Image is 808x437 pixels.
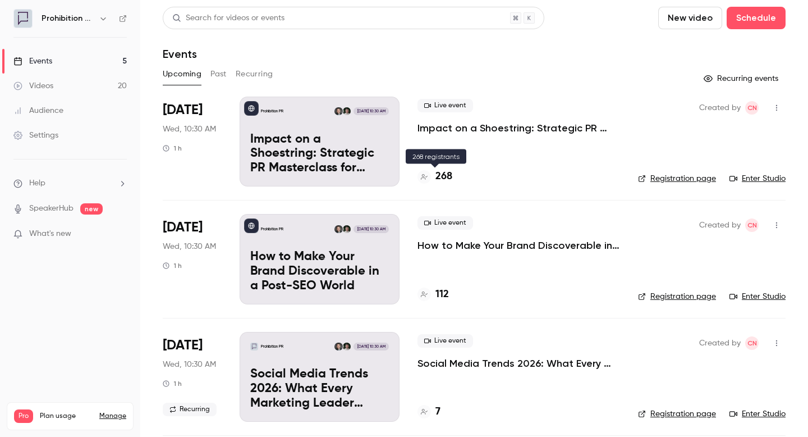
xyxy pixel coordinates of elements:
span: Help [29,177,45,189]
img: Will Ockenden [343,107,351,115]
img: Chris Norton [334,107,342,115]
span: Wed, 10:30 AM [163,124,216,135]
div: 1 h [163,379,182,388]
a: Social Media Trends 2026: What Every Marketing Leader Needs to Know [417,357,620,370]
span: [DATE] [163,101,203,119]
button: Schedule [727,7,786,29]
span: Chris Norton [745,336,759,350]
div: Audience [13,105,63,116]
button: Recurring events [699,70,786,88]
span: Wed, 10:30 AM [163,359,216,370]
div: Oct 15 Wed, 10:30 AM (Europe/London) [163,97,222,186]
a: Impact on a Shoestring: Strategic PR Masterclass for Charity Comms Teams [417,121,620,135]
a: Manage [99,412,126,421]
span: Created by [699,336,741,350]
button: Upcoming [163,65,201,83]
a: Enter Studio [729,291,786,302]
button: New video [658,7,722,29]
span: CN [747,336,757,350]
span: Live event [417,99,473,112]
span: [DATE] 10:30 AM [353,107,388,115]
div: Jan 21 Wed, 10:30 AM (Europe/London) [163,332,222,422]
span: Created by [699,219,741,232]
p: Prohibition PR [261,344,283,349]
div: Videos [13,80,53,92]
span: Created by [699,101,741,115]
span: Chris Norton [745,219,759,232]
span: CN [747,219,757,232]
img: Prohibition PR [14,10,32,28]
span: Plan usage [40,412,93,421]
h4: 268 [435,169,452,184]
span: [DATE] 10:30 AM [353,343,388,350]
div: 1 h [163,261,182,270]
a: 112 [417,287,449,302]
button: Recurring [236,65,273,83]
span: Chris Norton [745,101,759,115]
p: Prohibition PR [261,108,283,114]
span: Wed, 10:30 AM [163,241,216,252]
div: Settings [13,130,58,141]
a: Impact on a Shoestring: Strategic PR Masterclass for Charity Comms TeamsProhibition PRWill Ockend... [240,97,400,186]
a: 268 [417,169,452,184]
img: Will Ockenden [343,225,351,233]
span: new [80,203,103,215]
div: Search for videos or events [172,12,284,24]
h6: Prohibition PR [42,13,94,24]
span: What's new [29,228,71,240]
span: [DATE] [163,336,203,354]
img: Chris Norton [334,343,342,350]
button: Past [210,65,227,83]
div: Events [13,56,52,67]
span: Live event [417,334,473,348]
h1: Events [163,47,197,61]
li: help-dropdown-opener [13,177,127,189]
a: Registration page [638,291,716,302]
span: Recurring [163,403,217,416]
span: CN [747,101,757,115]
p: How to Make Your Brand Discoverable in a Post-SEO World [250,250,389,293]
a: How to Make Your Brand Discoverable in a Post-SEO World [417,239,620,252]
iframe: Noticeable Trigger [113,229,127,239]
span: Pro [14,409,33,423]
a: Enter Studio [729,173,786,184]
a: Registration page [638,173,716,184]
a: 7 [417,404,440,420]
p: Prohibition PR [261,226,283,232]
img: Chris Norton [334,225,342,233]
p: Social Media Trends 2026: What Every Marketing Leader Needs to Know [250,367,389,411]
a: How to Make Your Brand Discoverable in a Post-SEO WorldProhibition PRWill OckendenChris Norton[DA... [240,214,400,304]
span: Live event [417,216,473,230]
a: SpeakerHub [29,203,74,215]
h4: 7 [435,404,440,420]
h4: 112 [435,287,449,302]
span: [DATE] 10:30 AM [353,225,388,233]
div: 1 h [163,144,182,153]
div: Nov 5 Wed, 10:30 AM (Europe/London) [163,214,222,304]
a: Enter Studio [729,408,786,420]
img: Will Ockenden [343,343,351,350]
img: Social Media Trends 2026: What Every Marketing Leader Needs to Know [250,343,258,350]
a: Registration page [638,408,716,420]
a: Social Media Trends 2026: What Every Marketing Leader Needs to KnowProhibition PRWill OckendenChr... [240,332,400,422]
span: [DATE] [163,219,203,236]
p: Impact on a Shoestring: Strategic PR Masterclass for Charity Comms Teams [250,133,389,176]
